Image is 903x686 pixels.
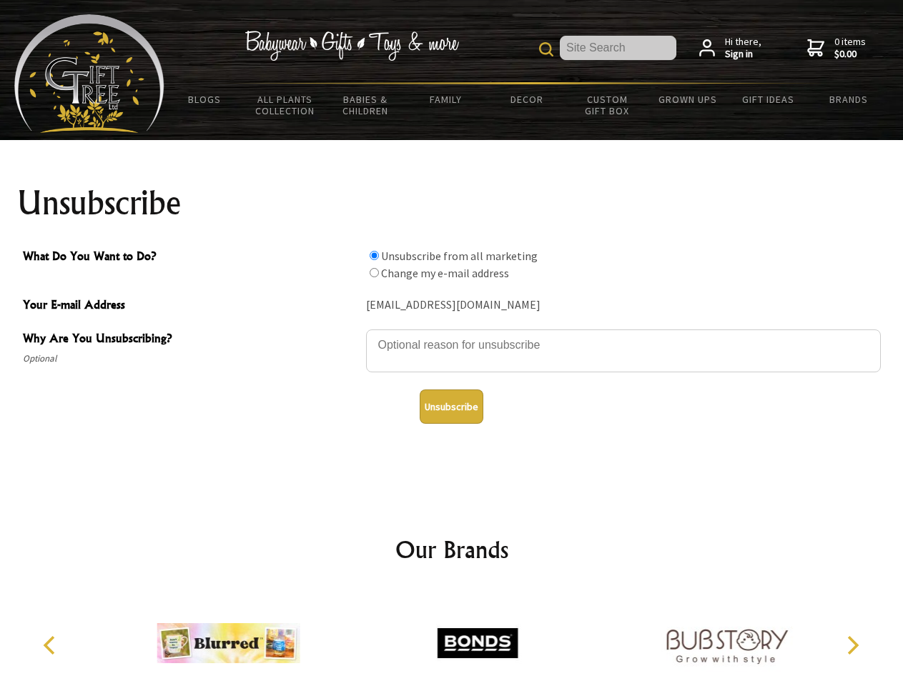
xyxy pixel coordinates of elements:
[245,84,326,126] a: All Plants Collection
[567,84,648,126] a: Custom Gift Box
[370,251,379,260] input: What Do You Want to Do?
[725,48,761,61] strong: Sign in
[406,84,487,114] a: Family
[807,36,866,61] a: 0 items$0.00
[420,389,483,424] button: Unsubscribe
[560,36,676,60] input: Site Search
[325,84,406,126] a: Babies & Children
[23,329,359,350] span: Why Are You Unsubscribing?
[245,31,459,61] img: Babywear - Gifts - Toys & more
[370,268,379,277] input: What Do You Want to Do?
[647,84,728,114] a: Grown Ups
[164,84,245,114] a: BLOGS
[486,84,567,114] a: Decor
[381,266,509,280] label: Change my e-mail address
[29,532,875,567] h2: Our Brands
[837,630,868,661] button: Next
[725,36,761,61] span: Hi there,
[23,247,359,268] span: What Do You Want to Do?
[17,186,887,220] h1: Unsubscribe
[809,84,889,114] a: Brands
[834,48,866,61] strong: $0.00
[699,36,761,61] a: Hi there,Sign in
[23,296,359,317] span: Your E-mail Address
[381,249,538,263] label: Unsubscribe from all marketing
[36,630,67,661] button: Previous
[539,42,553,56] img: product search
[728,84,809,114] a: Gift Ideas
[23,350,359,367] span: Optional
[14,14,164,133] img: Babyware - Gifts - Toys and more...
[366,329,881,372] textarea: Why Are You Unsubscribing?
[834,35,866,61] span: 0 items
[366,294,881,317] div: [EMAIL_ADDRESS][DOMAIN_NAME]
